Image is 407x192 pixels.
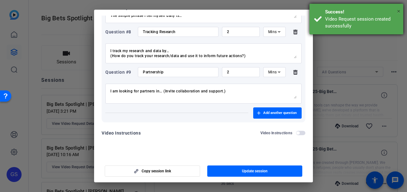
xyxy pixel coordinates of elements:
input: Enter your question here [143,29,214,34]
button: Close [397,7,400,16]
div: Question #8 [105,28,134,36]
input: Time [227,70,255,75]
span: Copy session link [142,169,171,174]
span: Add another question [263,111,297,116]
button: Update session [207,165,303,177]
div: Question #9 [105,68,134,76]
div: Video Request session created successfully [325,16,399,30]
input: Time [227,29,255,34]
div: Video Instructions [102,129,141,137]
span: × [397,7,400,15]
button: Add another question [253,107,302,119]
span: Mins [268,70,277,74]
h2: Video Instructions [260,130,293,135]
div: Success! [325,8,399,16]
input: Enter your question here [143,70,214,75]
button: Copy session link [105,165,200,177]
span: Update session [242,169,268,174]
span: Mins [268,30,277,34]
